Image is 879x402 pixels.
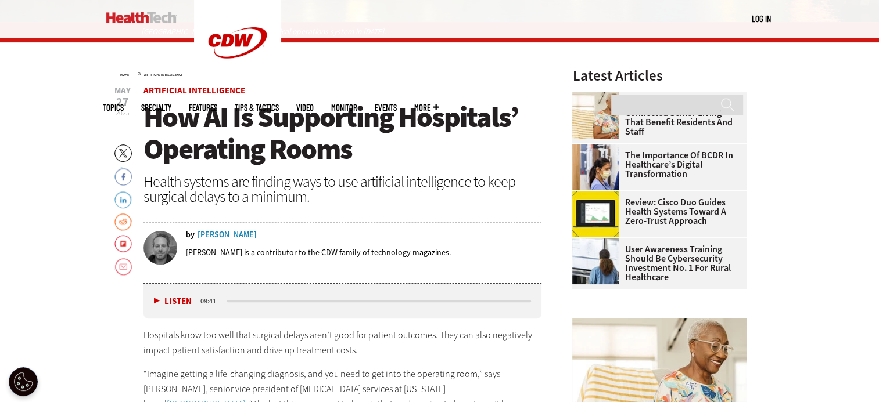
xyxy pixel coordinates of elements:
img: Cisco Duo [572,191,619,237]
a: Video [296,103,314,112]
div: Health systems are finding ways to use artificial intelligence to keep surgical delays to a minimum. [143,174,542,204]
div: User menu [752,13,771,25]
a: Doctors reviewing tablet [572,144,625,153]
a: Cisco Duo [572,191,625,200]
a: Tips & Tactics [235,103,279,112]
img: Doctors reviewing information boards [572,238,619,284]
button: Listen [154,297,192,306]
div: duration [199,296,225,306]
img: Networking Solutions for Senior Living [572,92,619,139]
button: Open Preferences [9,367,38,396]
a: [PERSON_NAME] [198,231,257,239]
a: User Awareness Training Should Be Cybersecurity Investment No. 1 for Rural Healthcare [572,245,740,282]
a: Events [375,103,397,112]
a: Doctors reviewing information boards [572,238,625,247]
a: Networking Solutions for Senior Living [572,92,625,102]
span: Specialty [141,103,171,112]
a: Features [189,103,217,112]
span: Topics [103,103,124,112]
div: Cookie Settings [9,367,38,396]
a: Review: Cisco Duo Guides Health Systems Toward a Zero-Trust Approach [572,198,740,226]
a: MonITor [331,103,357,112]
a: The Importance of BCDR in Healthcare’s Digital Transformation [572,151,740,179]
img: Chris Hayhurst [143,231,177,265]
p: [PERSON_NAME] is a contributor to the CDW family of technology magazines. [186,247,451,258]
div: media player [143,284,542,318]
img: Home [106,12,177,23]
a: CDW [194,77,281,89]
span: More [414,103,439,112]
span: How AI Is Supporting Hospitals’ Operating Rooms [143,98,518,168]
img: Doctors reviewing tablet [572,144,619,190]
a: Log in [752,13,771,24]
p: Hospitals know too well that surgical delays aren’t good for patient outcomes. They can also nega... [143,328,542,357]
span: by [186,231,195,239]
